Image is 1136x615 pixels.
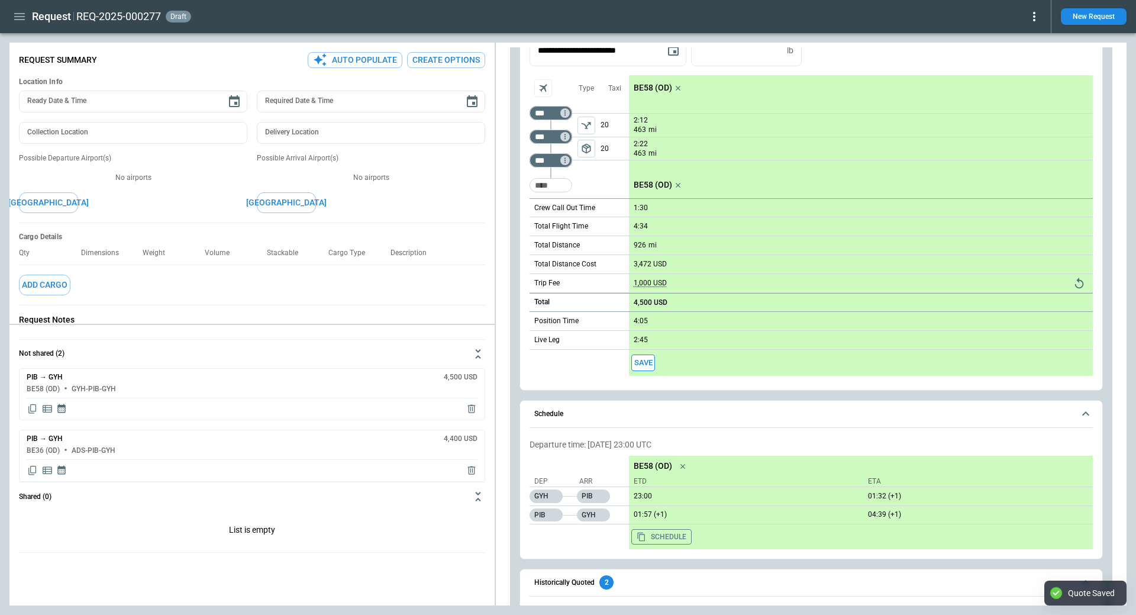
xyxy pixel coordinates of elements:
[629,492,859,501] p: 09/15/2025
[634,260,667,269] p: 3,472 USD
[579,83,594,94] p: Type
[863,492,1093,501] p: 09/16/2025
[787,46,793,56] p: lb
[19,511,485,552] p: List is empty
[41,465,53,476] span: Display detailed quote content
[863,476,1088,487] p: ETA
[530,178,572,192] div: Too short
[76,9,161,24] h2: REQ-2025-000277
[530,440,1093,450] p: Departure time: [DATE] 23:00 UTC
[444,373,477,381] h6: 4,500 USD
[577,490,610,503] p: PIB
[19,173,247,183] p: No airports
[27,385,60,393] h6: BE58 (OD)
[19,482,485,511] button: Shared (0)
[444,435,477,443] h6: 4,400 USD
[222,90,246,114] button: Choose date
[534,335,560,345] p: Live Leg
[534,203,595,213] p: Crew Call Out Time
[634,317,648,326] p: 4:05
[19,493,51,501] h6: Shared (0)
[19,192,78,213] button: [GEOGRAPHIC_DATA]
[634,140,648,149] p: 2:22
[634,336,648,344] p: 2:45
[634,461,672,471] p: BE58 (OD)
[27,447,60,455] h6: BE36 (OD)
[530,130,572,144] div: Not found
[328,249,375,257] p: Cargo Type
[534,410,563,418] h6: Schedule
[629,456,1093,549] div: scrollable content
[257,153,485,163] p: Possible Arrival Airport(s)
[534,79,552,97] span: Aircraft selection
[19,368,485,482] div: Not shared (2)
[648,149,657,159] p: mi
[634,116,648,125] p: 2:12
[599,575,614,590] div: 2
[648,240,657,250] p: mi
[1061,8,1127,25] button: New Request
[530,508,563,521] p: PIB
[466,403,477,415] span: Delete quote
[534,298,550,306] h6: Total
[534,240,580,250] p: Total Distance
[41,403,53,415] span: Display detailed quote content
[19,350,64,358] h6: Not shared (2)
[143,249,175,257] p: Weight
[205,249,239,257] p: Volume
[19,275,70,295] button: Add Cargo
[56,465,67,476] span: Display quote schedule
[32,9,71,24] h1: Request
[634,83,672,93] p: BE58 (OD)
[19,55,97,65] p: Request Summary
[72,447,115,455] h6: ADS-PIB-GYH
[631,355,655,372] span: Save this aircraft quote and copy details to clipboard
[634,149,646,159] p: 463
[601,114,629,137] p: 20
[634,222,648,231] p: 4:34
[601,137,629,160] p: 20
[72,385,116,393] h6: GYH-PIB-GYH
[27,435,63,443] h6: PIB → GYH
[631,529,692,545] button: Copy the aircraft schedule to your clipboard
[27,403,38,415] span: Copy quote content
[56,403,67,415] span: Display quote schedule
[577,140,595,157] button: left aligned
[19,340,485,368] button: Not shared (2)
[577,508,610,521] p: GYH
[634,279,667,288] p: 1,000 USD
[1070,275,1088,292] button: Reset
[534,316,579,326] p: Position Time
[631,355,655,372] button: Save
[19,78,485,86] h6: Location Info
[577,140,595,157] span: Type of sector
[534,221,588,231] p: Total Flight Time
[19,153,247,163] p: Possible Departure Airport(s)
[168,12,189,21] span: draft
[863,510,1093,519] p: 09/16/2025
[308,52,402,68] button: Auto Populate
[407,52,485,68] button: Create Options
[661,38,685,62] button: Choose date, selected date is Sep 15, 2025
[267,249,308,257] p: Stackable
[19,511,485,552] div: Not shared (2)
[634,476,859,487] p: ETD
[390,249,436,257] p: Description
[530,401,1093,428] button: Schedule
[19,249,39,257] p: Qty
[530,153,572,168] div: Not found
[534,259,596,269] p: Total Distance Cost
[530,490,563,503] p: GYH
[534,278,560,288] p: Trip Fee
[634,204,648,212] p: 1:30
[257,173,485,183] p: No airports
[634,125,646,135] p: 463
[19,315,485,325] p: Request Notes
[27,465,38,476] span: Copy quote content
[579,476,621,487] p: Arr
[27,373,63,381] h6: PIB → GYH
[530,435,1093,554] div: Schedule
[580,143,592,154] span: package_2
[530,106,572,120] div: Not found
[634,241,646,250] p: 926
